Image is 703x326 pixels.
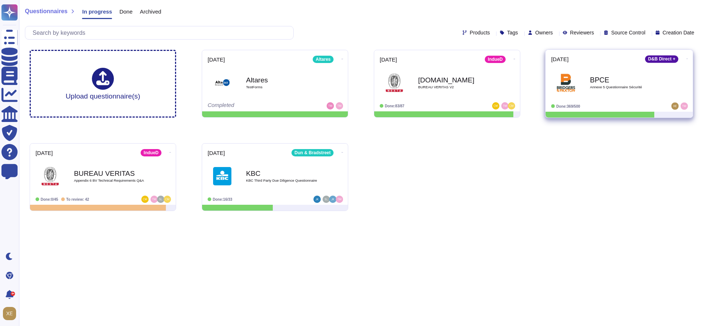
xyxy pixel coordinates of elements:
span: [DATE] [380,57,397,62]
img: user [150,196,158,203]
span: [DATE] [551,56,569,62]
span: [DATE] [36,150,53,156]
img: user [3,307,16,320]
img: Logo [557,73,575,92]
span: Done: 0/45 [41,197,58,201]
img: user [681,103,688,110]
div: Completed [208,102,297,110]
img: Logo [41,167,59,185]
img: user [327,102,334,110]
img: Logo [213,74,231,92]
div: Dun & Bradstreet [291,149,334,156]
img: Logo [385,74,403,92]
img: user [336,196,343,203]
span: Done: 369/500 [556,104,580,108]
span: TestForms [246,85,319,89]
div: Upload questionnaire(s) [66,68,140,100]
span: Source Control [611,30,645,35]
span: Done [119,9,133,14]
span: Owners [535,30,553,35]
span: Done: 83/87 [385,104,404,108]
b: BPCE [590,76,664,83]
img: user [492,102,499,110]
img: user [141,196,149,203]
img: user [336,102,343,110]
b: Altares [246,77,319,84]
div: IndueD [141,149,161,156]
span: BUREAU VERITAS V2 [418,85,491,89]
input: Search by keywords [29,26,293,39]
button: user [1,305,21,322]
img: Logo [213,167,231,185]
div: Altares [313,56,334,63]
img: user [164,196,171,203]
span: KBC Third Party Due Diligence Questionnaire [246,179,319,182]
span: [DATE] [208,57,225,62]
span: Annexe 5 Questionnaire Sécurité [590,85,664,89]
div: 9+ [11,292,15,296]
span: To review: 42 [66,197,89,201]
img: user [501,102,509,110]
b: KBC [246,170,319,177]
span: Products [470,30,490,35]
span: Archived [140,9,161,14]
img: user [323,196,330,203]
div: D&B Direct + [645,55,678,63]
b: BUREAU VERITAS [74,170,147,177]
img: user [313,196,321,203]
img: user [157,196,164,203]
span: Tags [507,30,518,35]
div: IndueD [485,56,506,63]
span: Done: 16/33 [213,197,232,201]
span: Questionnaires [25,8,67,14]
span: [DATE] [208,150,225,156]
span: Appendix 6 BV Technical Requirements Q&A [74,179,147,182]
span: Creation Date [663,30,694,35]
img: user [329,196,336,203]
img: user [671,103,678,110]
span: Reviewers [570,30,594,35]
b: [DOMAIN_NAME] [418,77,491,84]
span: In progress [82,9,112,14]
img: user [508,102,515,110]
